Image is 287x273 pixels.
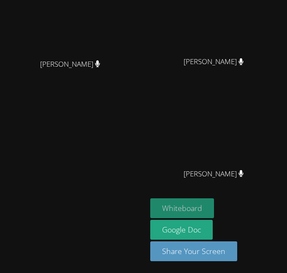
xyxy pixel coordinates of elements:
span: [PERSON_NAME] [184,168,244,180]
span: [PERSON_NAME] [184,56,244,68]
span: [PERSON_NAME] [40,58,100,70]
a: Google Doc [150,220,213,240]
button: Whiteboard [150,198,214,218]
button: Share Your Screen [150,241,237,261]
